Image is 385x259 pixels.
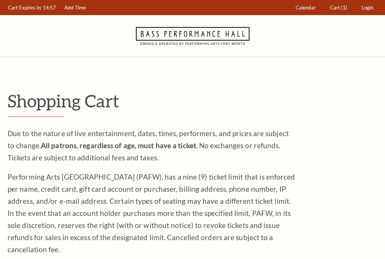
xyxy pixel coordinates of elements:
[330,5,340,11] span: Cart
[8,5,42,11] span: Cart Expires In:
[296,5,316,11] span: Calendar
[292,0,320,15] a: Calendar
[341,5,347,11] span: (1)
[358,0,377,15] a: Login
[41,141,196,150] strong: All patrons, regardless of age, must have a ticket
[8,171,295,256] p: Performing Arts [GEOGRAPHIC_DATA] (PAFW), has a nine (9) ticket limit that is enforced per name, ...
[327,0,351,15] a: Cart (1)
[43,5,56,11] span: 14:57
[8,91,377,110] p: Shopping Cart
[61,0,90,15] a: Add Time
[362,5,373,11] span: Login
[8,129,289,162] span: Due to the nature of live entertainment, dates, times, performers, and prices are subject to chan...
